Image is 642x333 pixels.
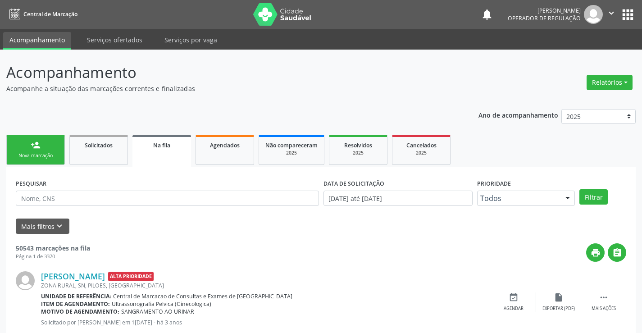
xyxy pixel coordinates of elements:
i:  [606,8,616,18]
span: Alta Prioridade [108,272,154,281]
p: Acompanhamento [6,61,447,84]
span: Não compareceram [265,141,318,149]
div: Nova marcação [13,152,58,159]
div: [PERSON_NAME] [508,7,581,14]
b: Motivo de agendamento: [41,308,119,315]
span: Resolvidos [344,141,372,149]
p: Ano de acompanhamento [478,109,558,120]
a: Serviços ofertados [81,32,149,48]
i: print [591,248,601,258]
button:  [608,243,626,262]
b: Item de agendamento: [41,300,110,308]
b: Unidade de referência: [41,292,111,300]
span: Central de Marcação [23,10,77,18]
span: Cancelados [406,141,437,149]
span: Central de Marcacao de Consultas e Exames de [GEOGRAPHIC_DATA] [113,292,292,300]
div: Agendar [504,306,524,312]
i: event_available [509,292,519,302]
img: img [584,5,603,24]
div: 2025 [265,150,318,156]
span: Solicitados [85,141,113,149]
p: Acompanhe a situação das marcações correntes e finalizadas [6,84,447,93]
span: Na fila [153,141,170,149]
i: keyboard_arrow_down [55,221,64,231]
label: DATA DE SOLICITAÇÃO [323,177,384,191]
label: PESQUISAR [16,177,46,191]
button: notifications [481,8,493,21]
a: [PERSON_NAME] [41,271,105,281]
a: Central de Marcação [6,7,77,22]
span: Agendados [210,141,240,149]
p: Solicitado por [PERSON_NAME] em 1[DATE] - há 3 anos [41,319,491,326]
div: Mais ações [592,306,616,312]
i:  [599,292,609,302]
button:  [603,5,620,24]
button: print [586,243,605,262]
div: 2025 [336,150,381,156]
span: Todos [480,194,557,203]
button: Filtrar [579,189,608,205]
button: Relatórios [587,75,633,90]
span: Operador de regulação [508,14,581,22]
a: Serviços por vaga [158,32,223,48]
div: Página 1 de 3370 [16,253,90,260]
strong: 50543 marcações na fila [16,244,90,252]
div: Exportar (PDF) [542,306,575,312]
span: Ultrassonografia Pelvica (Ginecologica) [112,300,211,308]
div: 2025 [399,150,444,156]
i:  [612,248,622,258]
div: person_add [31,140,41,150]
span: SANGRAMENTO AO URINAR [121,308,194,315]
button: Mais filtroskeyboard_arrow_down [16,219,69,234]
input: Nome, CNS [16,191,319,206]
input: Selecione um intervalo [323,191,473,206]
button: apps [620,7,636,23]
div: ZONA RURAL, SN, PILOES, [GEOGRAPHIC_DATA] [41,282,491,289]
label: Prioridade [477,177,511,191]
a: Acompanhamento [3,32,71,50]
img: img [16,271,35,290]
i: insert_drive_file [554,292,564,302]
